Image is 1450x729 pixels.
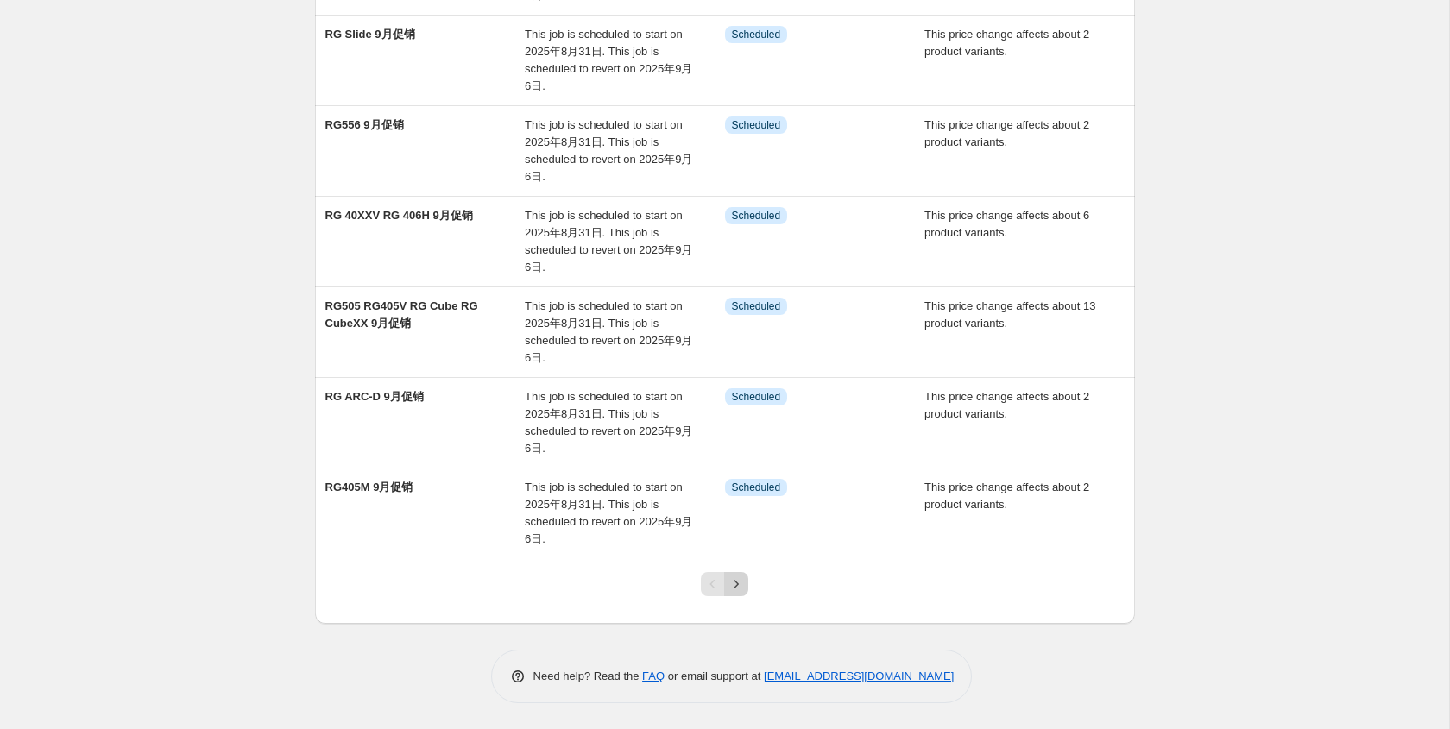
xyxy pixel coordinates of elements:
span: This job is scheduled to start on 2025年8月31日. This job is scheduled to revert on 2025年9月6日. [525,390,692,455]
span: Scheduled [732,209,781,223]
span: This job is scheduled to start on 2025年8月31日. This job is scheduled to revert on 2025年9月6日. [525,209,692,273]
span: This job is scheduled to start on 2025年8月31日. This job is scheduled to revert on 2025年9月6日. [525,299,692,364]
nav: Pagination [701,572,748,596]
span: This price change affects about 2 product variants. [924,118,1089,148]
span: Scheduled [732,481,781,494]
span: Scheduled [732,118,781,132]
span: Need help? Read the [533,669,643,682]
span: This price change affects about 13 product variants. [924,299,1096,330]
a: [EMAIL_ADDRESS][DOMAIN_NAME] [764,669,954,682]
a: FAQ [642,669,665,682]
span: This job is scheduled to start on 2025年8月31日. This job is scheduled to revert on 2025年9月6日. [525,118,692,183]
span: RG Slide 9月促销 [325,28,415,41]
span: This price change affects about 2 product variants. [924,481,1089,511]
span: RG505 RG405V RG Cube RG CubeXX 9月促销 [325,299,478,330]
span: This price change affects about 6 product variants. [924,209,1089,239]
span: This price change affects about 2 product variants. [924,390,1089,420]
span: or email support at [665,669,764,682]
span: This price change affects about 2 product variants. [924,28,1089,58]
span: This job is scheduled to start on 2025年8月31日. This job is scheduled to revert on 2025年9月6日. [525,481,692,545]
span: Scheduled [732,28,781,41]
span: This job is scheduled to start on 2025年8月31日. This job is scheduled to revert on 2025年9月6日. [525,28,692,92]
span: Scheduled [732,390,781,404]
span: RG405M 9月促销 [325,481,413,493]
span: Scheduled [732,299,781,313]
span: RG 40XXV RG 406H 9月促销 [325,209,473,222]
span: RG ARC-D 9月促销 [325,390,424,403]
button: Next [724,572,748,596]
span: RG556 9月促销 [325,118,404,131]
